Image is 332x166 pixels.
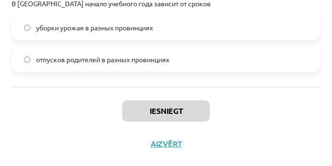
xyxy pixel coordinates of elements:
[122,100,210,122] button: Iesniegt
[24,56,30,63] input: отпусков родителей в разных провинциях
[36,55,169,65] span: отпусков родителей в разных провинциях
[24,25,30,31] input: уборки урожая в разных провинциях
[36,23,153,33] span: уборки урожая в разных провинциях
[148,139,184,149] button: Aizvērt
